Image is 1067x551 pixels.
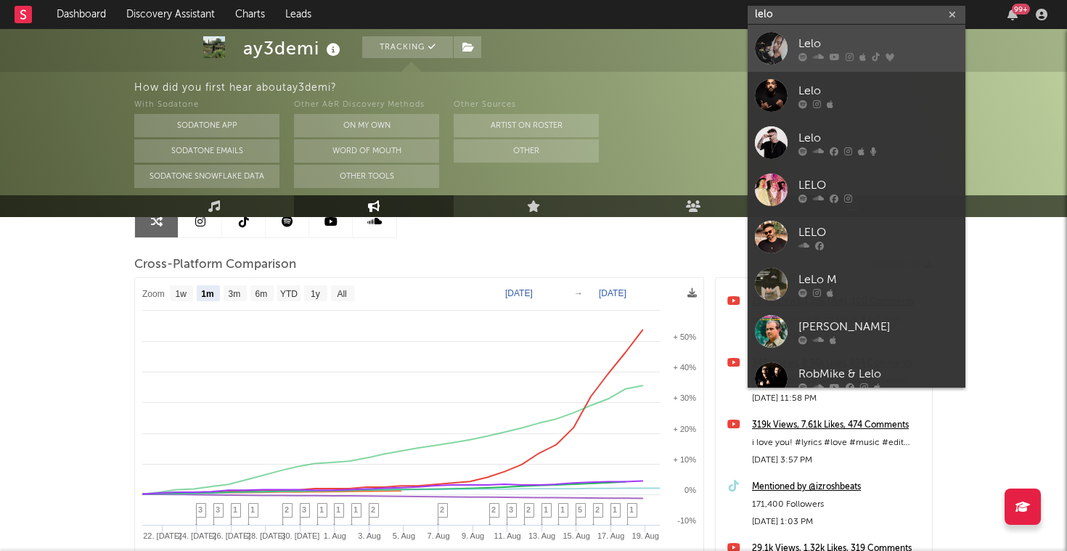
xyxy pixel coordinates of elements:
div: How did you first hear about ay3demi ? [134,79,1067,97]
a: LeLo M [748,261,965,308]
span: 1 [560,505,565,514]
span: 3 [509,505,513,514]
text: 1. Aug [324,531,346,540]
text: + 40% [674,363,697,372]
div: 99 + [1012,4,1030,15]
text: 11. Aug [494,531,520,540]
span: Cross-Platform Comparison [134,256,296,274]
div: LELO [798,176,958,194]
button: Sodatone Snowflake Data [134,165,279,188]
a: Lelo [748,72,965,119]
text: 0% [684,486,696,494]
div: Other Sources [454,97,599,114]
text: 1y [311,289,320,299]
button: 99+ [1007,9,1018,20]
div: With Sodatone [134,97,279,114]
div: LELO [798,224,958,241]
text: + 20% [674,425,697,433]
span: 5 [578,505,582,514]
button: Sodatone App [134,114,279,137]
text: 9. Aug [462,531,484,540]
div: LeLo M [798,271,958,288]
text: 17. Aug [597,531,624,540]
button: Artist on Roster [454,114,599,137]
span: 1 [336,505,340,514]
div: Lelo [798,129,958,147]
text: [DATE] [599,288,626,298]
span: 1 [319,505,324,514]
span: 1 [353,505,358,514]
div: Lelo [798,82,958,99]
text: 24. [DATE] [178,531,216,540]
span: 1 [250,505,255,514]
text: 30. [DATE] [281,531,319,540]
text: [DATE] [505,288,533,298]
input: Search for artists [748,6,965,24]
div: [DATE] 11:58 PM [752,390,925,407]
button: Tracking [362,36,453,58]
span: 1 [629,505,634,514]
a: Lelo [748,119,965,166]
text: All [337,289,346,299]
button: Other [454,139,599,163]
div: RobMike & Lelo [798,365,958,383]
a: Mentioned by @izroshbeats [752,478,925,496]
a: Lelo [748,25,965,72]
text: + 10% [674,455,697,464]
a: LELO [748,213,965,261]
a: LELO [748,166,965,213]
a: [PERSON_NAME] [748,308,965,355]
text: 19. Aug [632,531,659,540]
span: 3 [302,505,306,514]
button: Word Of Mouth [294,139,439,163]
span: 2 [526,505,531,514]
button: On My Own [294,114,439,137]
text: 3. Aug [358,531,380,540]
span: 2 [440,505,444,514]
div: ay3demi [243,36,344,60]
text: → [574,288,583,298]
div: Other A&R Discovery Methods [294,97,439,114]
text: 1w [176,289,187,299]
text: -10% [677,516,696,525]
span: 2 [491,505,496,514]
div: [DATE] 3:57 PM [752,452,925,469]
span: 2 [595,505,600,514]
text: + 50% [674,332,697,341]
div: i love you! #lyrics #love #music #edit #ay3demi #newmusic #songlyrics #artist [752,434,925,452]
div: 171,400 Followers [752,496,925,513]
div: [PERSON_NAME] [798,318,958,335]
text: 1m [201,289,213,299]
text: 5. Aug [393,531,415,540]
div: [DATE] 1:03 PM [752,513,925,531]
span: 3 [198,505,203,514]
text: 13. Aug [528,531,555,540]
text: + 30% [674,393,697,402]
span: 2 [371,505,375,514]
span: 3 [216,505,220,514]
text: 26. [DATE] [212,531,250,540]
button: Other Tools [294,165,439,188]
a: 319k Views, 7.61k Likes, 474 Comments [752,417,925,434]
span: 1 [233,505,237,514]
div: Lelo [798,35,958,52]
text: 15. Aug [563,531,589,540]
span: 2 [285,505,289,514]
a: RobMike & Lelo [748,355,965,402]
text: 28. [DATE] [247,531,285,540]
text: 6m [255,289,268,299]
text: YTD [280,289,298,299]
text: Zoom [142,289,165,299]
button: Sodatone Emails [134,139,279,163]
text: 22. [DATE] [143,531,181,540]
text: 7. Aug [427,531,449,540]
span: 1 [613,505,617,514]
span: 1 [544,505,548,514]
text: 3m [229,289,241,299]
